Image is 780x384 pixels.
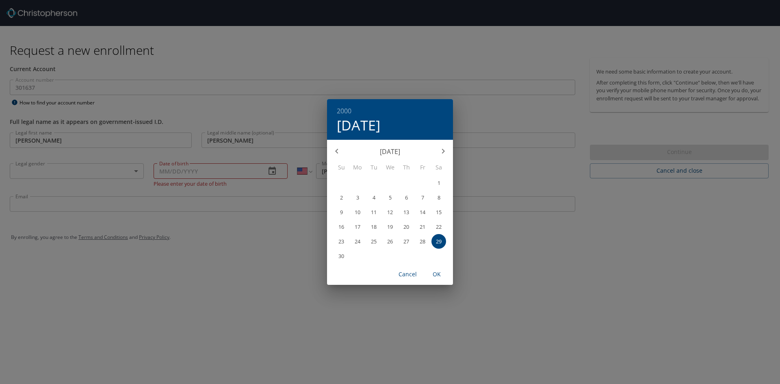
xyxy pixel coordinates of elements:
button: OK [424,267,450,282]
button: 23 [334,234,349,249]
button: 18 [366,219,381,234]
span: Cancel [398,269,417,280]
button: 17 [350,219,365,234]
button: 20 [399,219,414,234]
button: 6 [399,190,414,205]
button: 19 [383,219,397,234]
p: 26 [387,239,393,244]
p: 28 [420,239,425,244]
button: Cancel [394,267,420,282]
span: Th [399,163,414,172]
span: Tu [366,163,381,172]
button: 25 [366,234,381,249]
p: 9 [340,210,343,215]
span: Sa [431,163,446,172]
p: 24 [355,239,360,244]
span: Su [334,163,349,172]
span: Fr [415,163,430,172]
button: 27 [399,234,414,249]
button: 7 [415,190,430,205]
p: [DATE] [347,147,433,156]
button: 4 [366,190,381,205]
p: 20 [403,224,409,230]
p: 27 [403,239,409,244]
button: 9 [334,205,349,219]
p: 7 [421,195,424,200]
button: 24 [350,234,365,249]
button: 13 [399,205,414,219]
button: 26 [383,234,397,249]
p: 6 [405,195,408,200]
button: 14 [415,205,430,219]
button: 16 [334,219,349,234]
span: We [383,163,397,172]
button: 15 [431,205,446,219]
button: 8 [431,190,446,205]
p: 16 [338,224,344,230]
p: 5 [389,195,392,200]
p: 4 [373,195,375,200]
span: OK [427,269,446,280]
p: 19 [387,224,393,230]
button: 5 [383,190,397,205]
p: 8 [438,195,440,200]
p: 18 [371,224,377,230]
button: 1 [431,176,446,190]
p: 14 [420,210,425,215]
button: 29 [431,234,446,249]
button: 22 [431,219,446,234]
button: 10 [350,205,365,219]
p: 12 [387,210,393,215]
p: 2 [340,195,343,200]
p: 10 [355,210,360,215]
button: 28 [415,234,430,249]
button: 30 [334,249,349,263]
p: 23 [338,239,344,244]
button: [DATE] [337,117,380,134]
button: 12 [383,205,397,219]
button: 11 [366,205,381,219]
p: 21 [420,224,425,230]
p: 15 [436,210,442,215]
button: 2000 [337,105,351,117]
p: 29 [436,239,442,244]
p: 17 [355,224,360,230]
button: 2 [334,190,349,205]
button: 21 [415,219,430,234]
p: 1 [438,180,440,186]
button: 3 [350,190,365,205]
p: 11 [371,210,377,215]
p: 13 [403,210,409,215]
p: 22 [436,224,442,230]
p: 25 [371,239,377,244]
span: Mo [350,163,365,172]
p: 3 [356,195,359,200]
p: 30 [338,254,344,259]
